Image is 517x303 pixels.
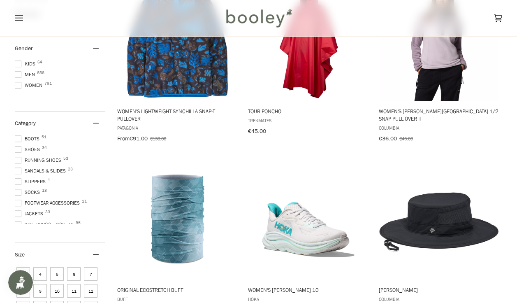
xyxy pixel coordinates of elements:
span: Women's Lightweight Synchilla Snap-T Pullover [117,107,238,122]
span: Shoes [15,146,42,153]
span: 1 [48,178,50,182]
span: Size [15,251,25,259]
span: Slippers [15,178,48,185]
span: Women's [PERSON_NAME] 10 [248,286,369,294]
span: Boots [15,135,42,142]
span: Size: 6 [67,267,81,281]
span: 33 [45,210,50,214]
span: Columbia [379,124,499,131]
span: Women [15,82,45,89]
span: Kids [15,60,38,68]
span: 53 [63,156,68,161]
span: €91.00 [130,135,148,142]
span: Original EcoStretch Buff [117,286,238,294]
span: Tour Poncho [248,107,369,115]
span: From [117,135,130,142]
span: Size: 10 [50,284,64,298]
span: Size: 5 [50,267,64,281]
span: Buff [117,296,238,303]
span: 13 [42,189,47,193]
iframe: Button to open loyalty program pop-up [8,270,33,295]
span: Waterproof Jackets [15,221,76,228]
img: Columbia Bora Bora Booney Black - Booley Galway [378,157,501,280]
span: Men [15,71,37,78]
span: 56 [76,221,81,225]
span: Running Shoes [15,156,64,164]
img: Buff Original Buff EcoStretch Zelde Teal - Booley Galway [116,157,239,280]
span: €36.00 [379,135,397,142]
img: Booley [223,6,294,30]
span: Size: 9 [33,284,47,298]
span: 51 [42,135,46,139]
span: Gender [15,44,33,52]
span: €130.00 [150,135,166,142]
span: Hoka [248,296,369,303]
span: 34 [42,146,47,150]
span: Sandals & Slides [15,167,68,175]
span: 656 [37,71,44,75]
span: €45.00 [248,127,266,135]
img: Hoka Women's Clifton 10 White / Celo Blue - Booley Galway [247,157,370,280]
span: Columbia [379,296,499,303]
span: Women's [PERSON_NAME][GEOGRAPHIC_DATA] 1/2 Snap Pull Over II [379,107,499,122]
span: Size: 7 [84,267,97,281]
span: Size: 3 [16,267,30,281]
span: [PERSON_NAME] [379,286,499,294]
span: 23 [68,167,73,171]
span: Patagonia [117,124,238,131]
span: Jackets [15,210,46,217]
span: Socks [15,189,42,196]
span: Size: 4 [33,267,47,281]
span: Category [15,119,36,127]
span: €45.00 [399,135,413,142]
span: 791 [44,82,52,86]
span: 64 [37,60,42,64]
span: Trekmates [248,117,369,124]
span: Size: 11 [67,284,81,298]
span: 11 [82,199,87,203]
span: Size: 12 [84,284,97,298]
span: Footwear Accessories [15,199,82,207]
